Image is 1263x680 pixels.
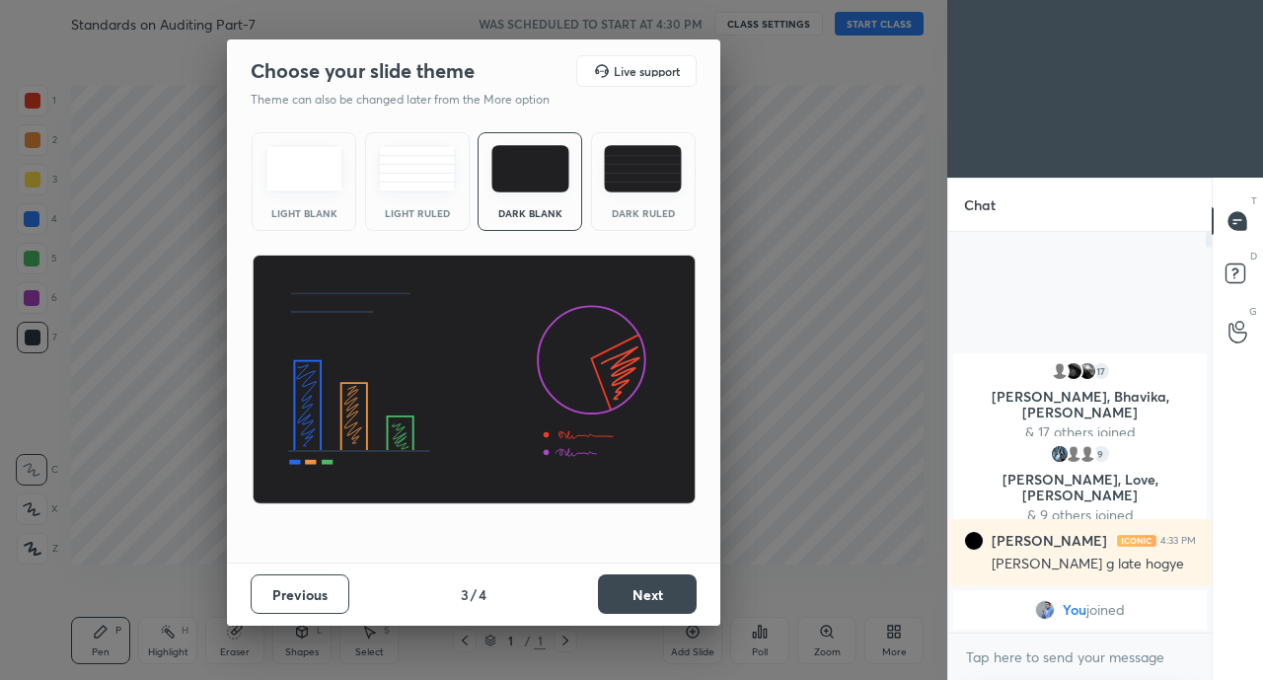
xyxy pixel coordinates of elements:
span: joined [1086,602,1125,618]
h4: 3 [461,584,469,605]
button: Next [598,574,697,614]
img: 981c3d78cc69435fbb46153ab4220aa1.jpg [1077,361,1097,381]
p: D [1250,249,1257,264]
div: Light Ruled [378,208,457,218]
img: darkThemeBanner.d06ce4a2.svg [252,255,697,505]
img: lightRuledTheme.5fabf969.svg [378,145,456,192]
img: 62926b773acf452eba01c796c3415993.jpg [964,531,984,551]
img: darkTheme.f0cc69e5.svg [491,145,569,192]
p: & 9 others joined [965,507,1195,523]
p: Chat [948,179,1011,231]
img: default.png [1050,361,1070,381]
h4: 4 [479,584,486,605]
img: default.png [1077,444,1097,464]
div: 9 [1091,444,1111,464]
div: Dark Ruled [604,208,683,218]
p: [PERSON_NAME], Bhavika, [PERSON_NAME] [965,389,1195,420]
div: 4:33 PM [1160,535,1196,547]
p: G [1249,304,1257,319]
div: grid [948,349,1212,634]
p: & 17 others joined [965,424,1195,440]
h5: Live support [614,65,680,77]
img: iconic-light.a09c19a4.png [1117,535,1156,547]
div: Light Blank [264,208,343,218]
div: 17 [1091,361,1111,381]
button: Previous [251,574,349,614]
img: default.png [1064,444,1083,464]
div: Dark Blank [490,208,569,218]
h4: / [471,584,477,605]
h6: [PERSON_NAME] [992,532,1107,550]
img: 5a270568c3c64797abd277386626bc37.jpg [1035,600,1055,620]
img: 614ba35ab8e04416865eec39fb9d50ea.jpg [1050,444,1070,464]
div: [PERSON_NAME] g late hogye [992,555,1196,574]
img: darkRuledTheme.de295e13.svg [604,145,682,192]
p: [PERSON_NAME], Love, [PERSON_NAME] [965,472,1195,503]
span: You [1063,602,1086,618]
p: T [1251,193,1257,208]
p: Theme can also be changed later from the More option [251,91,570,109]
h2: Choose your slide theme [251,58,475,84]
img: 668d109c42f84c5db7b368068033ca12.jpg [1064,361,1083,381]
img: lightTheme.e5ed3b09.svg [265,145,343,192]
